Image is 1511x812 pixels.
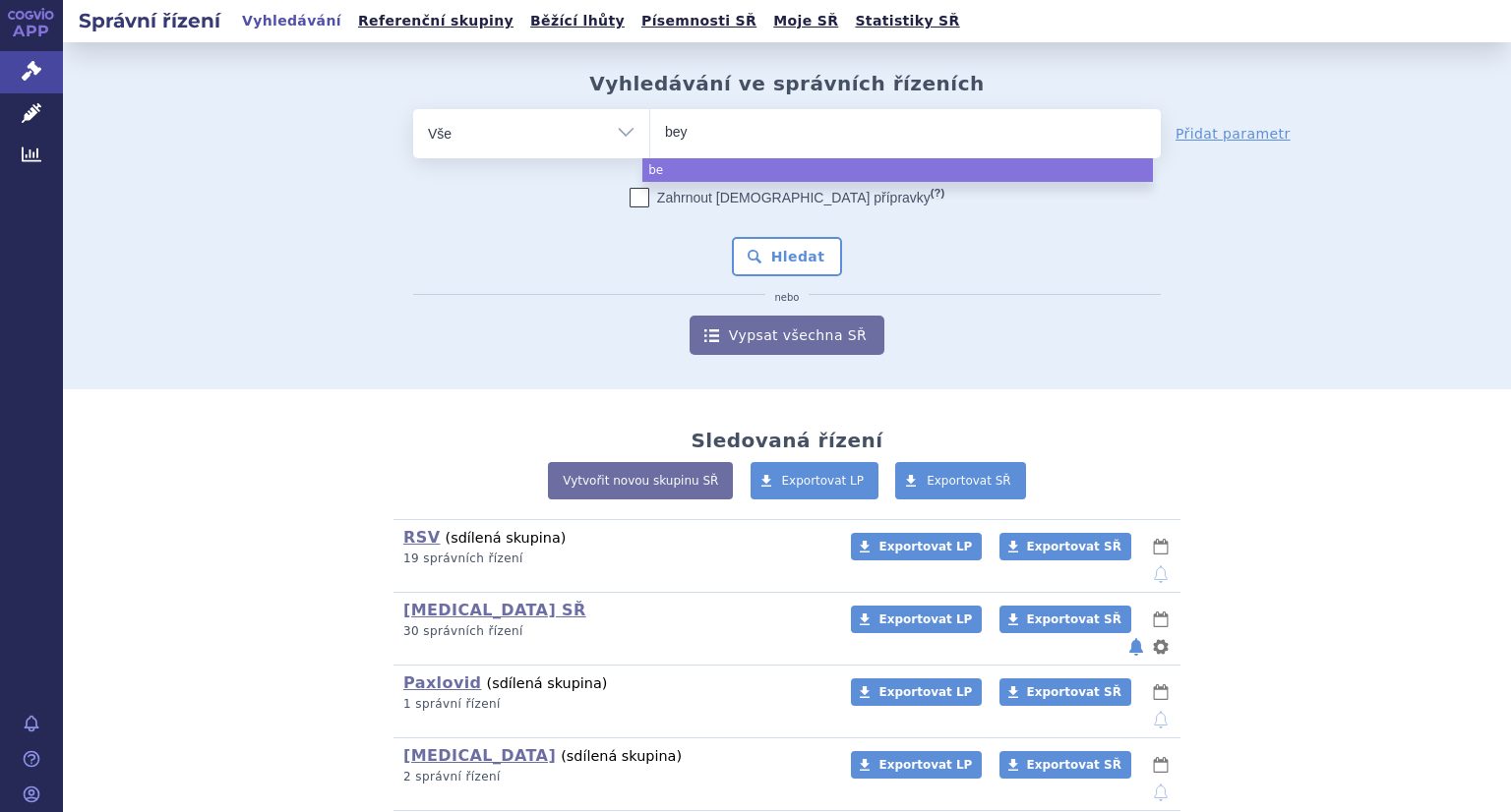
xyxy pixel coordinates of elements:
[782,474,865,488] span: Exportovat LP
[1151,635,1171,659] button: nastavení
[548,462,733,499] a: Vytvořit novou skupinu SŘ
[352,8,519,34] a: Referenční skupiny
[732,237,843,276] button: Hledat
[851,751,982,779] a: Exportovat LP
[524,8,631,34] a: Běžící lhůty
[849,8,965,34] a: Statistiky SŘ
[403,746,556,765] a: [MEDICAL_DATA]
[63,7,236,34] h2: Správní řízení
[1151,781,1171,804] button: notifikace
[1126,635,1146,659] button: notifikace
[1151,708,1171,731] button: notifikace
[1151,680,1171,704] button: lhůty
[999,533,1131,560] a: Exportovat SŘ
[878,612,972,626] span: Exportovat LP
[999,751,1131,779] a: Exportovat SŘ
[1151,535,1171,558] button: lhůty
[1151,753,1171,777] button: lhůty
[690,316,884,355] a: Vypsat všechna SŘ
[446,530,567,546] span: (sdílená skupina)
[1176,124,1291,144] a: Přidat parametr
[691,429,882,452] h2: Sledovaná řízení
[999,678,1131,706] a: Exportovat SŘ
[931,187,944,200] abbr: (?)
[403,551,825,567] p: 19 správních řízení
[999,606,1131,633] a: Exportovat SŘ
[635,8,762,34] a: Písemnosti SŘ
[403,601,586,619] a: [MEDICAL_DATA] SŘ
[1027,612,1121,626] span: Exportovat SŘ
[236,8,347,34] a: Vyhledávání
[895,462,1026,499] a: Exportovat SŘ
[878,685,972,699] span: Exportovat LP
[403,696,825,713] p: 1 správní řízení
[851,678,982,706] a: Exportovat LP
[403,673,481,692] a: Paxlovid
[589,72,985,95] h2: Vyhledávání ve správních řízeních
[767,8,844,34] a: Moje SŘ
[1027,540,1121,553] span: Exportovat SŘ
[851,606,982,633] a: Exportovat LP
[487,675,608,691] span: (sdílená skupina)
[403,769,825,785] p: 2 správní řízení
[878,540,972,553] span: Exportovat LP
[630,188,944,207] label: Zahrnout [DEMOGRAPHIC_DATA] přípravky
[642,158,1153,182] li: be
[878,758,972,772] span: Exportovat LP
[927,474,1011,488] span: Exportovat SŘ
[751,462,879,499] a: Exportovat LP
[561,748,682,764] span: (sdílená skupina)
[403,528,440,547] a: RSV
[851,533,982,560] a: Exportovat LP
[1027,758,1121,772] span: Exportovat SŘ
[1151,562,1171,586] button: notifikace
[765,292,810,304] i: nebo
[1151,608,1171,631] button: lhůty
[403,623,825,640] p: 30 správních řízení
[1027,685,1121,699] span: Exportovat SŘ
